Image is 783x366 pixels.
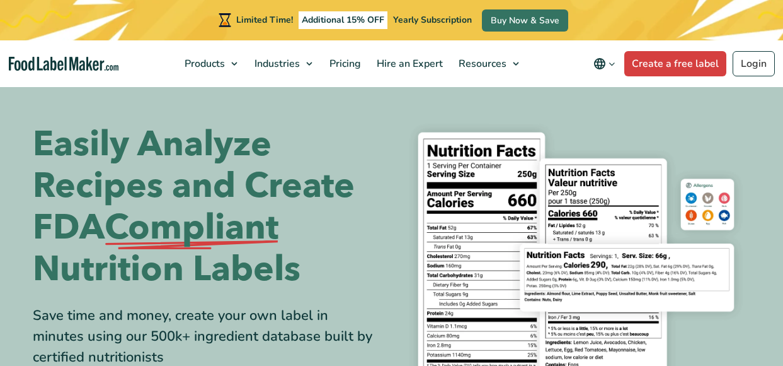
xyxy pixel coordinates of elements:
span: Hire an Expert [373,57,444,71]
a: Pricing [322,40,366,87]
a: Resources [451,40,525,87]
span: Products [181,57,226,71]
span: Pricing [326,57,362,71]
span: Compliant [105,207,278,249]
a: Hire an Expert [369,40,448,87]
h1: Easily Analyze Recipes and Create FDA Nutrition Labels [33,124,382,290]
span: Industries [251,57,301,71]
span: Additional 15% OFF [299,11,387,29]
a: Buy Now & Save [482,9,568,32]
span: Resources [455,57,508,71]
a: Login [733,51,775,76]
a: Food Label Maker homepage [9,57,119,71]
a: Create a free label [624,51,726,76]
span: Limited Time! [236,14,293,26]
button: Change language [585,51,624,76]
a: Products [177,40,244,87]
span: Yearly Subscription [393,14,472,26]
a: Industries [247,40,319,87]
